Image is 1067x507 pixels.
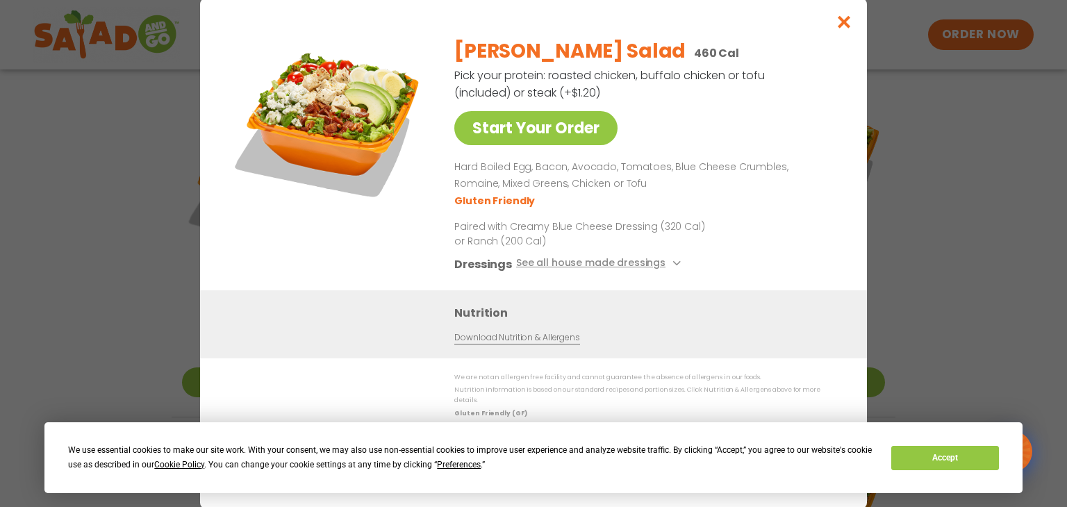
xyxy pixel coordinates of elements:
h3: Dressings [454,256,512,273]
span: Cookie Policy [154,460,204,469]
p: We are not an allergen free facility and cannot guarantee the absence of allergens in our foods. [454,372,839,383]
button: See all house made dressings [516,256,685,273]
li: Gluten Friendly [454,194,537,208]
a: Download Nutrition & Allergens [454,331,579,344]
a: Start Your Order [454,111,618,145]
h3: Nutrition [454,304,846,322]
img: Featured product photo for Cobb Salad [231,26,426,221]
div: We use essential cookies to make our site work. With your consent, we may also use non-essential ... [68,443,875,472]
button: Accept [891,446,998,470]
p: 460 Cal [694,44,739,62]
p: Hard Boiled Egg, Bacon, Avocado, Tomatoes, Blue Cheese Crumbles, Romaine, Mixed Greens, Chicken o... [454,159,834,192]
p: Paired with Creamy Blue Cheese Dressing (320 Cal) or Ranch (200 Cal) [454,219,711,249]
p: While our menu includes ingredients that are made without gluten, our restaurants are not gluten ... [454,421,839,442]
h2: [PERSON_NAME] Salad [454,37,686,66]
p: Nutrition information is based on our standard recipes and portion sizes. Click Nutrition & Aller... [454,385,839,406]
div: Cookie Consent Prompt [44,422,1023,493]
span: Preferences [437,460,481,469]
p: Pick your protein: roasted chicken, buffalo chicken or tofu (included) or steak (+$1.20) [454,67,767,101]
strong: Gluten Friendly (GF) [454,409,527,417]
